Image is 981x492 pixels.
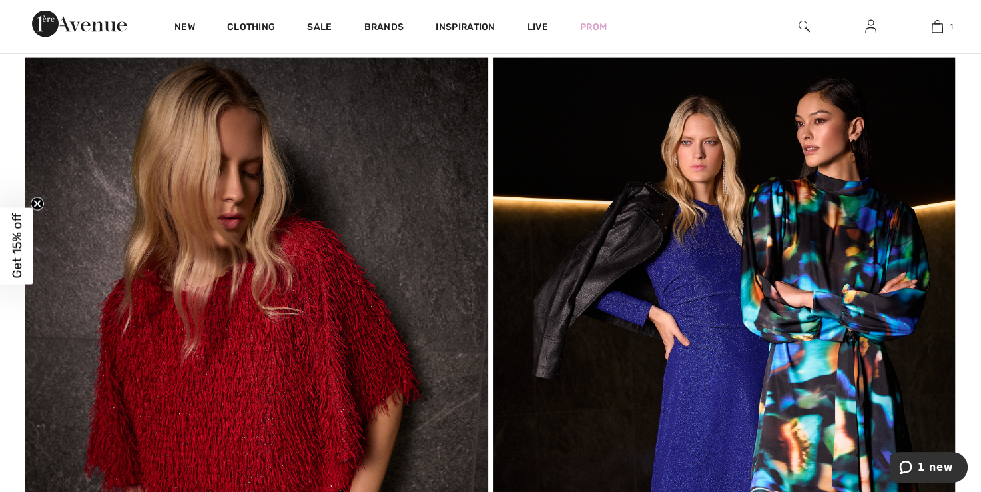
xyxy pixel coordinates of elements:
a: Prom [580,20,607,34]
a: Live [527,20,548,34]
a: Sale [307,21,332,35]
span: Inspiration [436,21,495,35]
iframe: Opens a widget where you can chat to one of our agents [890,452,968,485]
img: 1ère Avenue [32,11,127,37]
img: My Bag [932,19,943,35]
a: Clothing [227,21,275,35]
span: 1 [950,21,953,33]
a: 1 [904,19,970,35]
a: Sign In [854,19,887,35]
a: New [174,21,195,35]
span: Get 15% off [9,213,25,279]
a: Brands [364,21,404,35]
button: Close teaser [31,197,44,211]
img: search the website [799,19,810,35]
img: My Info [865,19,876,35]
